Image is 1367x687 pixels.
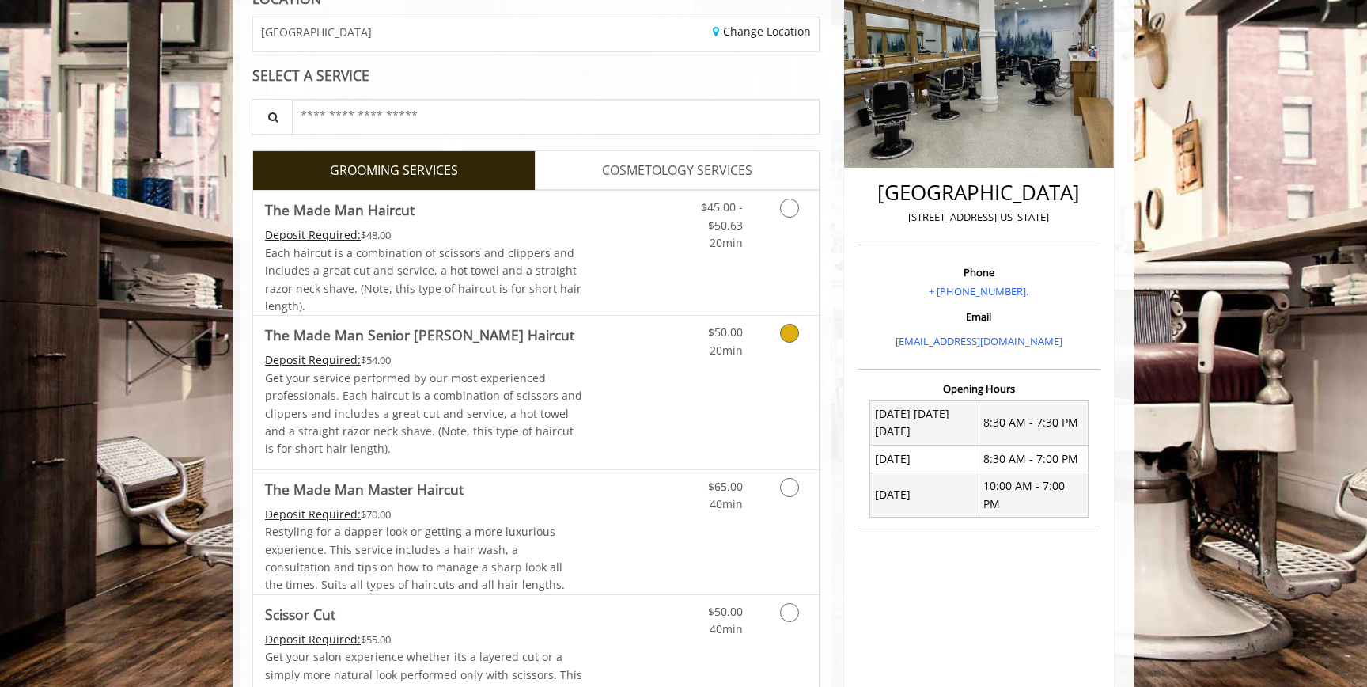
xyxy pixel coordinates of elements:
[265,245,581,313] span: Each haircut is a combination of scissors and clippers and includes a great cut and service, a ho...
[861,267,1096,278] h3: Phone
[265,324,574,346] b: The Made Man Senior [PERSON_NAME] Haircut
[713,24,811,39] a: Change Location
[710,235,743,250] span: 20min
[265,478,464,500] b: The Made Man Master Haircut
[330,161,458,181] span: GROOMING SERVICES
[265,506,583,523] div: $70.00
[929,284,1028,298] a: + [PHONE_NUMBER].
[261,26,372,38] span: [GEOGRAPHIC_DATA]
[265,524,565,592] span: Restyling for a dapper look or getting a more luxurious experience. This service includes a hair ...
[710,621,743,636] span: 40min
[861,181,1096,204] h2: [GEOGRAPHIC_DATA]
[265,632,361,647] span: This service needs some Advance to be paid before we block your appointment
[861,311,1096,322] h3: Email
[896,334,1062,348] a: [EMAIL_ADDRESS][DOMAIN_NAME]
[979,446,1088,473] td: 8:30 AM - 7:00 PM
[870,473,979,518] td: [DATE]
[979,400,1088,446] td: 8:30 AM - 7:30 PM
[708,325,743,340] span: $50.00
[708,479,743,494] span: $65.00
[979,473,1088,518] td: 10:00 AM - 7:00 PM
[861,209,1096,226] p: [STREET_ADDRESS][US_STATE]
[265,507,361,522] span: This service needs some Advance to be paid before we block your appointment
[265,199,415,221] b: The Made Man Haircut
[602,161,752,181] span: COSMETOLOGY SERVICES
[858,383,1100,394] h3: Opening Hours
[710,496,743,511] span: 40min
[265,603,335,625] b: Scissor Cut
[870,446,979,473] td: [DATE]
[265,352,361,367] span: This service needs some Advance to be paid before we block your appointment
[265,631,583,648] div: $55.00
[252,99,293,135] button: Service Search
[265,226,583,244] div: $48.00
[701,199,743,232] span: $45.00 - $50.63
[710,343,743,358] span: 20min
[265,370,583,458] p: Get your service performed by our most experienced professionals. Each haircut is a combination o...
[870,400,979,446] td: [DATE] [DATE] [DATE]
[265,351,583,369] div: $54.00
[252,68,820,83] div: SELECT A SERVICE
[265,227,361,242] span: This service needs some Advance to be paid before we block your appointment
[708,604,743,619] span: $50.00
